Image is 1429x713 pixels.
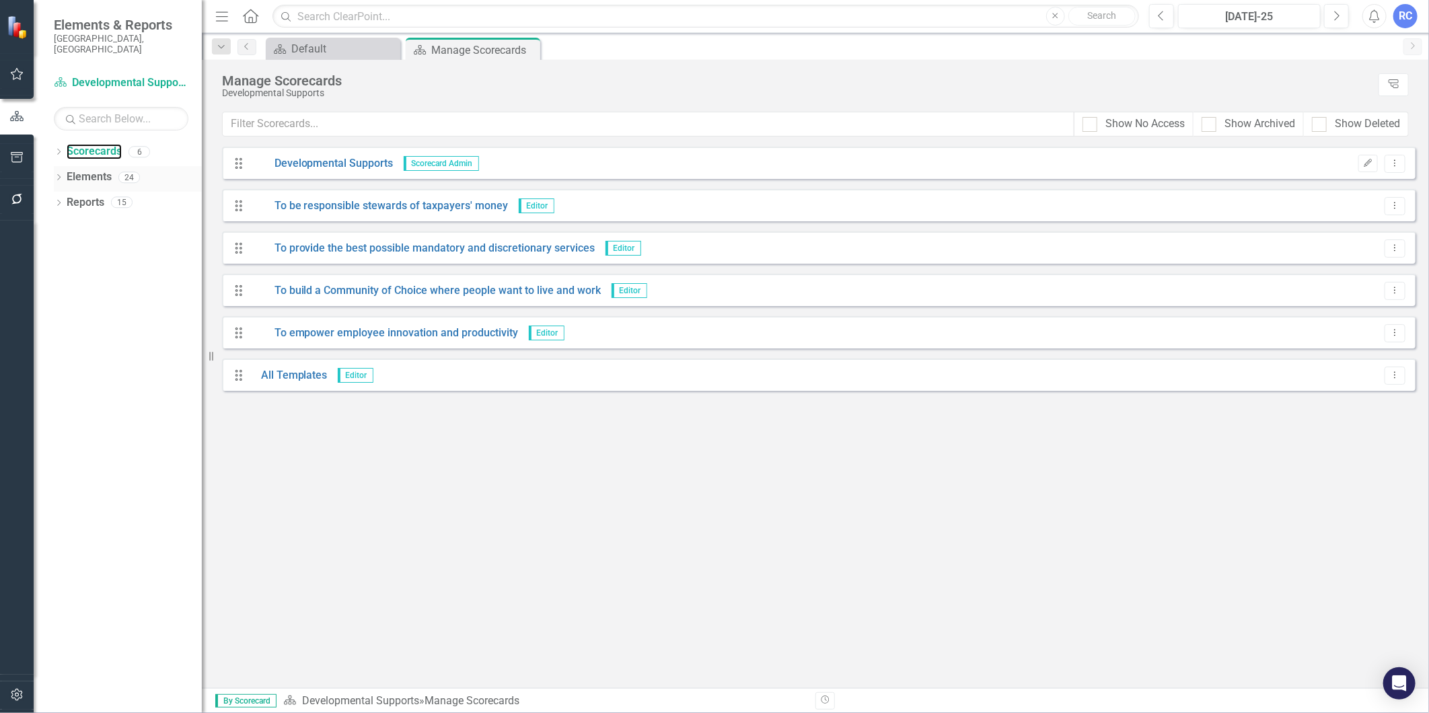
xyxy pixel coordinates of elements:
button: [DATE]-25 [1178,4,1321,28]
a: Developmental Supports [54,75,188,91]
img: ClearPoint Strategy [7,15,30,39]
a: Developmental Supports [251,156,394,172]
div: Developmental Supports [222,88,1372,98]
a: All Templates [251,368,328,383]
span: Elements & Reports [54,17,188,33]
small: [GEOGRAPHIC_DATA], [GEOGRAPHIC_DATA] [54,33,188,55]
span: Editor [612,283,647,298]
div: Manage Scorecards [431,42,537,59]
a: Scorecards [67,144,122,159]
div: Show Archived [1224,116,1295,132]
a: To build a Community of Choice where people want to live and work​ [251,283,601,299]
span: By Scorecard [215,694,277,708]
a: Reports [67,195,104,211]
span: Editor [519,198,554,213]
a: To provide the best possible mandatory and discretionary services [251,241,595,256]
div: Show Deleted [1335,116,1400,132]
div: Manage Scorecards [222,73,1372,88]
div: 15 [111,197,133,209]
input: Search Below... [54,107,188,130]
button: Search [1068,7,1136,26]
span: Editor [606,241,641,256]
button: RC [1393,4,1418,28]
div: Open Intercom Messenger [1383,667,1416,700]
div: 24 [118,172,140,183]
a: Developmental Supports [302,694,419,707]
a: Default [269,40,397,57]
div: 6 [129,146,150,157]
div: Show No Access [1105,116,1185,132]
span: Editor [529,326,564,340]
a: Elements [67,170,112,185]
span: Search [1087,10,1116,21]
div: [DATE]-25 [1183,9,1316,25]
div: Default [291,40,397,57]
input: Search ClearPoint... [272,5,1139,28]
a: To be responsible stewards of taxpayers' money​ [251,198,509,214]
span: Editor [338,368,373,383]
div: » Manage Scorecards [283,693,805,709]
span: Scorecard Admin [404,156,479,171]
a: To empower employee innovation and productivity [251,326,519,341]
input: Filter Scorecards... [222,112,1074,137]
